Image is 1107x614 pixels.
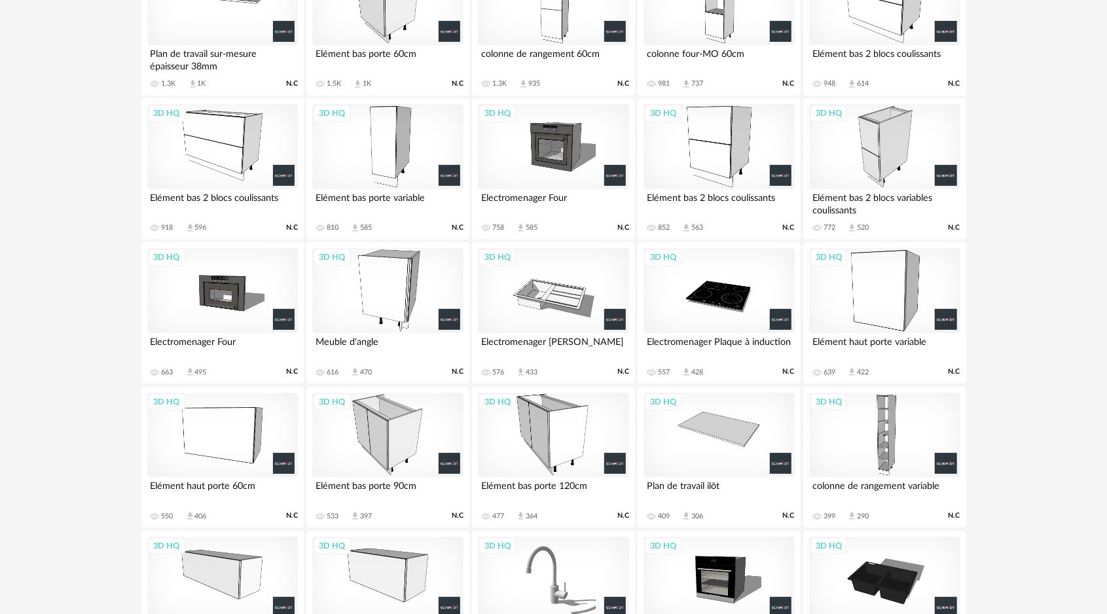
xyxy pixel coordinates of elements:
[312,477,463,503] div: Elément bas porte 90cm
[949,223,960,232] span: N.C
[847,511,857,521] span: Download icon
[803,98,966,240] a: 3D HQ Elément bas 2 blocs variables coulissants 772 Download icon 520 N.C
[185,223,195,233] span: Download icon
[857,223,869,232] div: 520
[360,223,372,232] div: 585
[526,512,537,521] div: 364
[810,249,848,266] div: 3D HQ
[681,79,691,89] span: Download icon
[783,223,795,232] span: N.C
[824,223,835,232] div: 772
[452,79,463,88] span: N.C
[492,79,507,88] div: 1.3K
[644,249,682,266] div: 3D HQ
[644,393,682,410] div: 3D HQ
[472,98,634,240] a: 3D HQ Electromenager Four 758 Download icon 585 N.C
[306,387,469,528] a: 3D HQ Elément bas porte 90cm 533 Download icon 397 N.C
[306,98,469,240] a: 3D HQ Elément bas porte variable 810 Download icon 585 N.C
[824,79,835,88] div: 948
[478,477,628,503] div: Elément bas porte 120cm
[327,223,338,232] div: 810
[312,45,463,71] div: Elément bas porte 60cm
[162,223,173,232] div: 918
[691,79,703,88] div: 737
[360,368,372,377] div: 470
[691,368,703,377] div: 428
[478,189,628,215] div: Electromenager Four
[312,333,463,359] div: Meuble d'angle
[452,223,463,232] span: N.C
[452,367,463,376] span: N.C
[360,512,372,521] div: 397
[644,537,682,554] div: 3D HQ
[658,223,670,232] div: 852
[148,249,186,266] div: 3D HQ
[691,512,703,521] div: 306
[638,242,800,384] a: 3D HQ Electromenager Plaque à induction 557 Download icon 428 N.C
[803,242,966,384] a: 3D HQ Elément haut porte variable 639 Download icon 422 N.C
[452,511,463,520] span: N.C
[147,45,298,71] div: Plan de travail sur-mesure épaisseur 38mm
[526,223,537,232] div: 585
[350,223,360,233] span: Download icon
[658,368,670,377] div: 557
[141,242,304,384] a: 3D HQ Electromenager Four 663 Download icon 495 N.C
[949,511,960,520] span: N.C
[691,223,703,232] div: 563
[148,393,186,410] div: 3D HQ
[472,387,634,528] a: 3D HQ Elément bas porte 120cm 477 Download icon 364 N.C
[479,393,517,410] div: 3D HQ
[198,79,206,88] div: 1K
[617,367,629,376] span: N.C
[617,79,629,88] span: N.C
[847,79,857,89] span: Download icon
[188,79,198,89] span: Download icon
[809,189,960,215] div: Elément bas 2 blocs variables coulissants
[492,512,504,521] div: 477
[472,242,634,384] a: 3D HQ Electromenager [PERSON_NAME] 576 Download icon 433 N.C
[516,367,526,377] span: Download icon
[286,79,298,88] span: N.C
[286,367,298,376] span: N.C
[141,387,304,528] a: 3D HQ Elément haut porte 60cm 550 Download icon 406 N.C
[147,189,298,215] div: Elément bas 2 blocs coulissants
[658,512,670,521] div: 409
[363,79,371,88] div: 1K
[195,368,207,377] div: 495
[141,98,304,240] a: 3D HQ Elément bas 2 blocs coulissants 918 Download icon 596 N.C
[617,511,629,520] span: N.C
[313,105,351,122] div: 3D HQ
[327,368,338,377] div: 616
[479,105,517,122] div: 3D HQ
[809,477,960,503] div: colonne de rangement variable
[810,105,848,122] div: 3D HQ
[516,223,526,233] span: Download icon
[185,367,195,377] span: Download icon
[350,511,360,521] span: Download icon
[327,79,341,88] div: 1.5K
[644,333,794,359] div: Electromenager Plaque à induction
[353,79,363,89] span: Download icon
[824,512,835,521] div: 399
[162,79,176,88] div: 1.3K
[644,45,794,71] div: colonne four-MO 60cm
[313,249,351,266] div: 3D HQ
[638,387,800,528] a: 3D HQ Plan de travail ilôt 409 Download icon 306 N.C
[644,477,794,503] div: Plan de travail ilôt
[492,368,504,377] div: 576
[783,79,795,88] span: N.C
[681,511,691,521] span: Download icon
[681,223,691,233] span: Download icon
[518,79,528,89] span: Download icon
[312,189,463,215] div: Elément bas porte variable
[681,367,691,377] span: Download icon
[327,512,338,521] div: 533
[185,511,195,521] span: Download icon
[857,368,869,377] div: 422
[162,368,173,377] div: 663
[478,45,628,71] div: colonne de rangement 60cm
[350,367,360,377] span: Download icon
[847,367,857,377] span: Download icon
[286,223,298,232] span: N.C
[313,393,351,410] div: 3D HQ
